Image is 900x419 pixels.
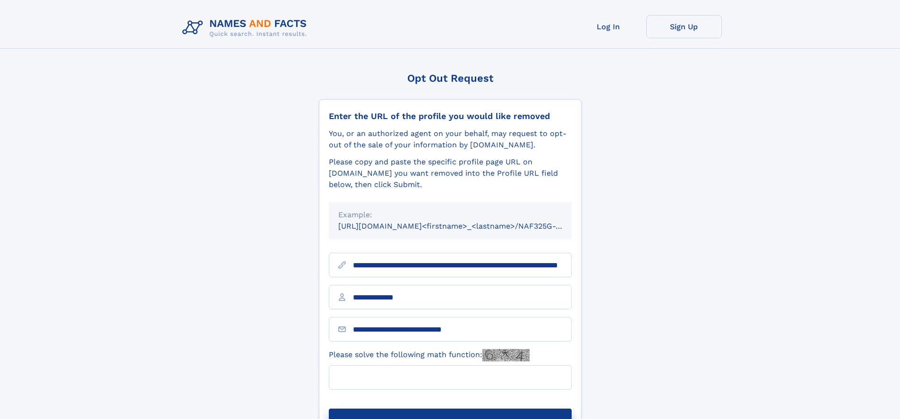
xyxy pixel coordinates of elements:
a: Log In [571,15,646,38]
div: Enter the URL of the profile you would like removed [329,111,572,121]
div: You, or an authorized agent on your behalf, may request to opt-out of the sale of your informatio... [329,128,572,151]
a: Sign Up [646,15,722,38]
img: Logo Names and Facts [179,15,315,41]
label: Please solve the following math function: [329,349,530,361]
div: Opt Out Request [319,72,582,84]
div: Please copy and paste the specific profile page URL on [DOMAIN_NAME] you want removed into the Pr... [329,156,572,190]
div: Example: [338,209,562,221]
small: [URL][DOMAIN_NAME]<firstname>_<lastname>/NAF325G-xxxxxxxx [338,222,590,231]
